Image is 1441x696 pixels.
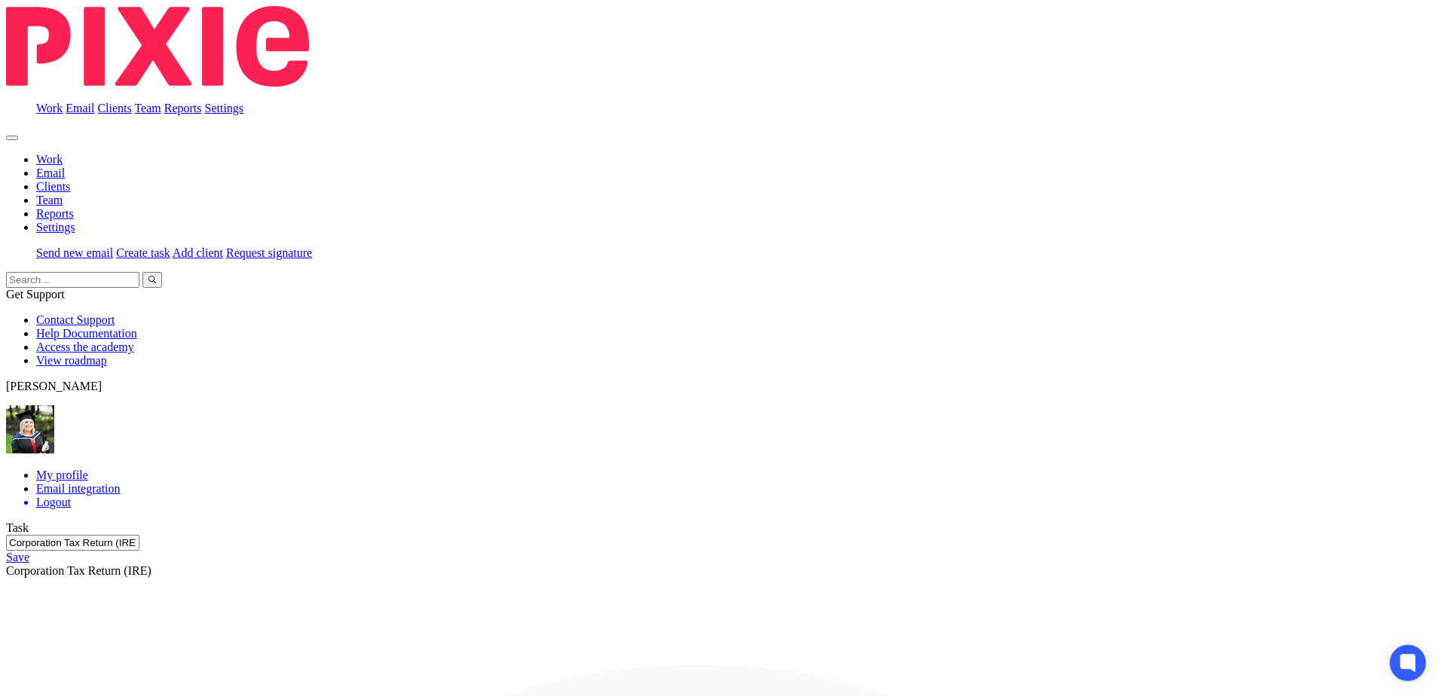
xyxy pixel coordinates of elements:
[66,102,94,114] a: Email
[36,327,137,340] a: Help Documentation
[164,102,202,114] a: Reports
[134,102,161,114] a: Team
[36,246,113,259] a: Send new email
[116,246,170,259] a: Create task
[6,405,54,453] img: Jade.jpeg
[36,207,74,220] a: Reports
[205,102,244,114] a: Settings
[142,272,162,288] button: Search
[36,313,115,326] a: Contact Support
[6,535,1435,578] div: Corporation Tax Return (IRE)
[36,194,63,206] a: Team
[36,221,75,234] a: Settings
[173,246,223,259] a: Add client
[36,496,71,508] span: Logout
[36,469,88,481] a: My profile
[6,380,1435,393] p: [PERSON_NAME]
[36,496,1435,509] a: Logout
[36,102,63,114] a: Work
[36,180,70,193] a: Clients
[6,564,1435,578] div: Corporation Tax Return (IRE)
[36,354,107,367] a: View roadmap
[36,482,121,495] a: Email integration
[6,288,65,301] span: Get Support
[6,272,139,288] input: Search
[36,153,63,166] a: Work
[226,246,312,259] a: Request signature
[6,521,29,534] label: Task
[6,6,309,87] img: Pixie
[6,551,29,563] a: Save
[36,340,134,353] a: Access the academy
[97,102,131,114] a: Clients
[36,166,65,179] a: Email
